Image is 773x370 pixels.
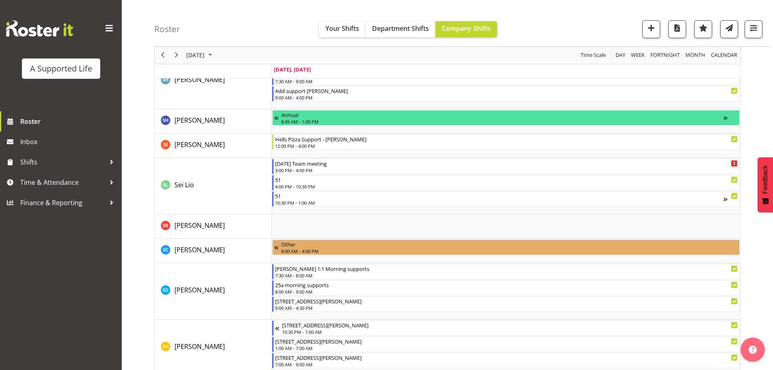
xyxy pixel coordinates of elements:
button: Timeline Week [630,50,646,61]
button: Download a PDF of the roster for the current day [668,20,686,38]
div: Hells Pizza Support - [PERSON_NAME] [275,135,738,143]
button: Add a new shift [642,20,660,38]
span: Company Shifts [442,24,491,33]
span: Shifts [20,156,106,168]
button: Next [171,50,182,61]
button: Timeline Day [614,50,627,61]
div: Sei Lio"s event - Friday Team meeting Begin From Friday, August 15, 2025 at 3:00:00 PM GMT+12:00 ... [272,159,740,174]
div: 12:00 PM - 4:00 PM [275,143,738,149]
div: next period [170,47,183,64]
div: August 15, 2025 [183,47,217,64]
span: Feedback [762,165,769,194]
div: Skylah Hansen"s event - 56 Coulter Rd Begin From Friday, August 15, 2025 at 7:00:00 AM GMT+12:00 ... [272,353,740,368]
span: Sei Lio [174,180,194,189]
div: Sei Lio"s event - 51 Begin From Friday, August 15, 2025 at 4:00:00 PM GMT+12:00 Ends At Friday, A... [272,175,740,190]
span: Inbox [20,136,118,148]
span: [DATE] [185,50,205,61]
div: Skylah Hansen"s event - 56 Coulter Rd Begin From Thursday, August 14, 2025 at 10:30:00 PM GMT+12:... [272,320,740,336]
div: 51 [275,192,723,200]
span: Finance & Reporting [20,197,106,209]
span: [PERSON_NAME] [174,286,225,294]
img: Rosterit website logo [6,20,73,37]
span: [PERSON_NAME] [174,221,225,230]
div: 9:00 AM - 4:30 PM [275,305,738,311]
button: Time Scale [579,50,607,61]
div: 9:00 AM - 4:00 PM [275,94,738,101]
span: Month [685,50,706,61]
span: [PERSON_NAME] [174,116,225,125]
div: 10:30 PM - 1:00 AM [275,199,723,206]
td: Shara Knight resource [155,214,272,239]
a: [PERSON_NAME] [174,115,225,125]
a: Sei Lio [174,180,194,190]
a: [PERSON_NAME] [174,140,225,149]
span: Roster [20,115,118,128]
button: Timeline Month [684,50,707,61]
div: 25a morning supports [275,281,738,289]
span: [DATE], [DATE] [274,66,311,73]
div: Skylah Davidson"s event - 25a morning supports Begin From Friday, August 15, 2025 at 8:00:00 AM G... [272,280,740,296]
div: 1:00 AM - 7:00 AM [275,345,738,351]
div: Skylah Davidson"s event - Adam 1:1 Morning supports Begin From Friday, August 15, 2025 at 7:30:00... [272,264,740,279]
div: 51 [275,175,738,184]
div: A Supported Life [30,63,92,75]
div: 8:45 AM - 1:00 PM [281,118,723,125]
td: Saskia Eckloff resource [155,134,272,158]
span: Time Scale [580,50,607,61]
td: Skylah Davidson resource [155,263,272,320]
button: Previous [157,50,168,61]
div: previous period [156,47,170,64]
a: [PERSON_NAME] [174,342,225,351]
td: Sarah Haliday resource [155,53,272,109]
a: [PERSON_NAME] [174,221,225,230]
span: Day [615,50,626,61]
td: Sei Lio resource [155,158,272,214]
div: Add support [PERSON_NAME] [275,87,738,95]
div: 7:30 AM - 8:00 AM [275,272,738,279]
div: Sarah Harris"s event - Annual Begin From Monday, August 11, 2025 at 8:45:00 AM GMT+12:00 Ends At ... [272,110,740,125]
a: [PERSON_NAME] [174,245,225,255]
span: [PERSON_NAME] [174,342,225,351]
div: 3:00 PM - 4:00 PM [275,167,738,173]
button: Send a list of all shifts for the selected filtered period to all rostered employees. [720,20,738,38]
span: Week [630,50,646,61]
button: Department Shifts [366,21,435,37]
div: Sarah Haliday"s event - Add support Matt C Begin From Friday, August 15, 2025 at 9:00:00 AM GMT+1... [272,86,740,102]
div: 4:00 PM - 10:30 PM [275,183,738,190]
button: Month [710,50,739,61]
button: Filter Shifts [745,20,762,38]
div: Annual [281,110,723,119]
button: Your Shifts [319,21,366,37]
div: [STREET_ADDRESS][PERSON_NAME] [275,337,738,345]
span: calendar [710,50,738,61]
button: August 2025 [185,50,216,61]
span: Time & Attendance [20,176,106,188]
a: [PERSON_NAME] [174,285,225,295]
div: [STREET_ADDRESS][PERSON_NAME] [282,321,738,329]
div: 8:00 AM - 4:00 PM [281,248,738,254]
div: [PERSON_NAME] 1:1 Morning supports [275,264,738,273]
button: Highlight an important date within the roster. [694,20,712,38]
button: Feedback - Show survey [758,157,773,212]
div: 8:00 AM - 9:00 AM [275,288,738,295]
a: [PERSON_NAME] [174,75,225,84]
div: Sei Lio"s event - 51 Begin From Friday, August 15, 2025 at 10:30:00 PM GMT+12:00 Ends At Saturday... [272,191,740,207]
span: Department Shifts [372,24,429,33]
img: help-xxl-2.png [749,346,757,354]
div: Silke Carter"s event - Other Begin From Thursday, August 14, 2025 at 8:00:00 AM GMT+12:00 Ends At... [272,240,740,255]
td: Sarah Harris resource [155,109,272,134]
div: [STREET_ADDRESS][PERSON_NAME] [275,297,738,305]
button: Fortnight [649,50,681,61]
div: 10:30 PM - 1:00 AM [282,329,738,335]
div: [DATE] Team meeting [275,159,738,167]
div: 7:30 AM - 9:00 AM [275,78,738,84]
td: Silke Carter resource [155,239,272,263]
div: 7:00 AM - 9:00 AM [275,361,738,368]
div: Skylah Hansen"s event - 56 Coulter Rd Begin From Friday, August 15, 2025 at 1:00:00 AM GMT+12:00 ... [272,337,740,352]
div: Skylah Davidson"s event - 56 Coulter Rd Begin From Friday, August 15, 2025 at 9:00:00 AM GMT+12:0... [272,296,740,312]
div: Other [281,240,738,248]
span: Your Shifts [325,24,359,33]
